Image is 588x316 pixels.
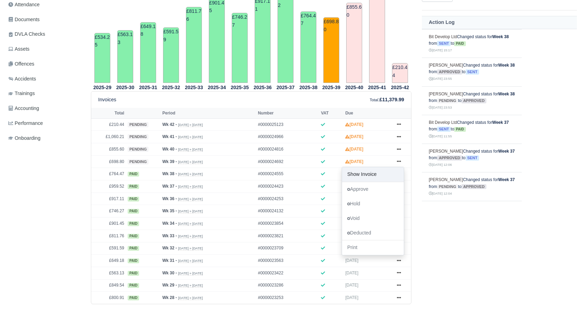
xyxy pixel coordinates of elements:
[178,135,203,139] small: [DATE] » [DATE]
[429,134,452,138] small: [DATE] 11:55
[342,167,404,182] a: Show Invoice
[6,102,83,115] a: Accounting
[492,34,509,39] strong: Week 38
[161,108,256,118] th: Period
[256,255,319,267] td: #0000023563
[6,42,83,56] a: Assets
[162,246,177,250] strong: Wk 32 -
[498,92,515,96] strong: Week 38
[91,118,126,131] td: £210.44
[128,258,139,263] span: paid
[162,283,177,288] strong: Wk 29 -
[91,242,126,255] td: £591.59
[91,217,126,230] td: £901.45
[422,58,522,87] td: Changed status for from to
[178,259,203,263] small: [DATE] » [DATE]
[8,75,36,83] span: Accidents
[429,34,457,39] a: Bit Develop Ltd
[429,105,452,109] small: [DATE] 23:53
[8,104,39,112] span: Accounting
[429,77,452,80] small: [DATE] 23:55
[345,159,363,164] strong: [DATE]
[162,171,177,176] strong: Wk 38 -
[342,211,404,225] a: Void
[91,193,126,205] td: £917.11
[319,108,343,118] th: VAT
[162,196,177,201] strong: Wk 36 -
[91,143,126,156] td: £855.60
[370,98,378,102] small: Total
[256,242,319,255] td: #0000023709
[422,144,522,172] td: Changed status for from to
[178,197,203,201] small: [DATE] » [DATE]
[8,89,35,97] span: Trainings
[342,182,404,197] a: Approve
[128,122,148,127] span: pending
[91,230,126,242] td: £811.76
[256,193,319,205] td: #0000024253
[114,83,137,92] th: 2025-30
[256,292,319,304] td: #0000023253
[366,83,389,92] th: 2025-41
[91,108,126,118] th: Total
[392,63,408,83] td: £210.44
[300,11,316,83] td: £764.47
[91,205,126,217] td: £746.27
[8,134,41,142] span: Onboarding
[160,83,182,92] th: 2025-32
[370,96,404,104] div: :
[346,3,362,83] td: £855.60
[6,27,83,41] a: DVLA Checks
[6,13,83,26] a: Documents
[380,97,404,102] strong: £11,379.99
[8,1,40,9] span: Attendance
[128,234,139,239] span: paid
[345,122,363,127] strong: [DATE]
[323,17,339,83] td: £698.80
[162,134,177,139] strong: Wk 41 -
[178,160,203,164] small: [DATE] » [DATE]
[6,57,83,71] a: Offences
[343,83,366,92] th: 2025-40
[422,16,577,29] th: Action Log
[128,159,148,164] span: pending
[256,180,319,193] td: #0000024423
[256,155,319,168] td: #0000024692
[429,149,463,154] a: [PERSON_NAME]
[274,83,297,92] th: 2025-37
[345,134,363,139] strong: [DATE]
[137,83,160,92] th: 2025-31
[162,159,177,164] strong: Wk 39 -
[256,143,319,156] td: #0000024816
[422,201,522,230] td: Changed status for from to
[8,60,34,68] span: Offences
[422,29,522,58] td: Changed status for from to
[251,83,274,92] th: 2025-36
[498,63,515,68] strong: Week 38
[256,279,319,292] td: #0000023286
[8,30,45,38] span: DVLA Checks
[256,217,319,230] td: #0000023854
[466,69,479,75] span: sent
[91,292,126,304] td: £800.91
[429,48,452,52] small: [DATE] 15:17
[389,83,411,92] th: 2025-42
[454,41,466,46] span: paid
[429,177,463,182] a: [PERSON_NAME]
[256,168,319,180] td: #0000024555
[343,108,390,118] th: Due
[128,209,139,214] span: paid
[437,69,462,75] span: approved
[178,147,203,152] small: [DATE] » [DATE]
[256,118,319,131] td: #0000025123
[162,147,177,152] strong: Wk 40 -
[345,283,358,288] span: [DATE]
[461,98,486,103] span: approved
[162,258,177,263] strong: Wk 31 -
[178,209,203,213] small: [DATE] » [DATE]
[256,205,319,217] td: #0000024132
[94,33,110,83] td: £534.25
[178,123,203,127] small: [DATE] » [DATE]
[178,172,203,176] small: [DATE] » [DATE]
[91,155,126,168] td: £698.80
